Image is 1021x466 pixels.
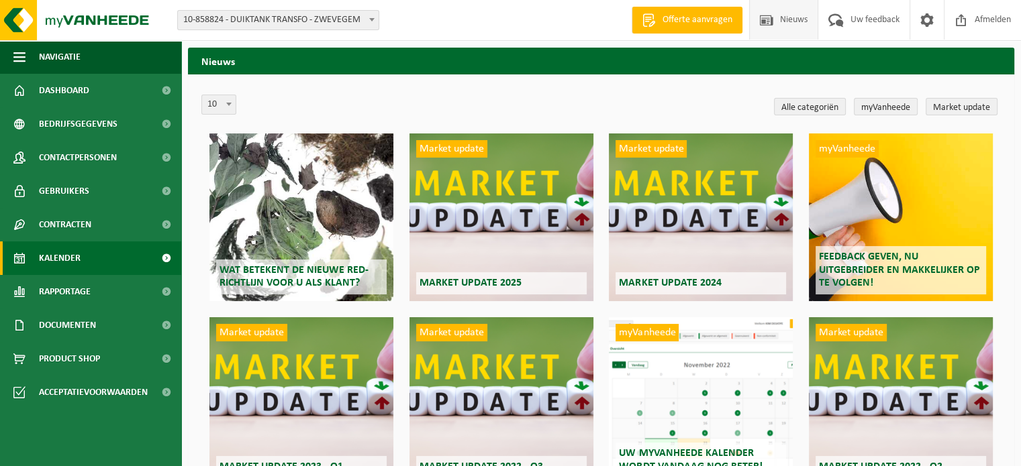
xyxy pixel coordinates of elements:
[819,251,980,288] span: Feedback geven, nu uitgebreider en makkelijker op te volgen!
[201,95,236,115] span: 10
[39,208,91,241] span: Contracten
[39,74,89,107] span: Dashboard
[39,40,81,74] span: Navigatie
[39,174,89,208] span: Gebruikers
[420,278,522,288] span: Market update 2025
[220,265,369,288] span: Wat betekent de nieuwe RED-richtlijn voor u als klant?
[816,324,887,341] span: Market update
[177,10,379,30] span: 10-858824 - DUIKTANK TRANSFO - ZWEVEGEM
[39,342,100,375] span: Product Shop
[619,278,721,288] span: Market update 2024
[39,141,117,174] span: Contactpersonen
[632,7,742,34] a: Offerte aanvragen
[39,107,117,141] span: Bedrijfsgegevens
[202,95,236,114] span: 10
[616,324,679,341] span: myVanheede
[774,98,846,115] a: Alle categoriën
[409,133,593,301] a: Market update Market update 2025
[416,140,487,158] span: Market update
[809,133,993,301] a: myVanheede Feedback geven, nu uitgebreider en makkelijker op te volgen!
[39,241,81,275] span: Kalender
[854,98,918,115] a: myVanheede
[39,308,96,342] span: Documenten
[188,48,1014,74] h2: Nieuws
[616,140,687,158] span: Market update
[39,275,91,308] span: Rapportage
[816,140,879,158] span: myVanheede
[39,375,148,409] span: Acceptatievoorwaarden
[416,324,487,341] span: Market update
[216,324,287,341] span: Market update
[178,11,379,30] span: 10-858824 - DUIKTANK TRANSFO - ZWEVEGEM
[926,98,998,115] a: Market update
[659,13,736,27] span: Offerte aanvragen
[609,133,793,301] a: Market update Market update 2024
[209,133,393,301] a: Wat betekent de nieuwe RED-richtlijn voor u als klant?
